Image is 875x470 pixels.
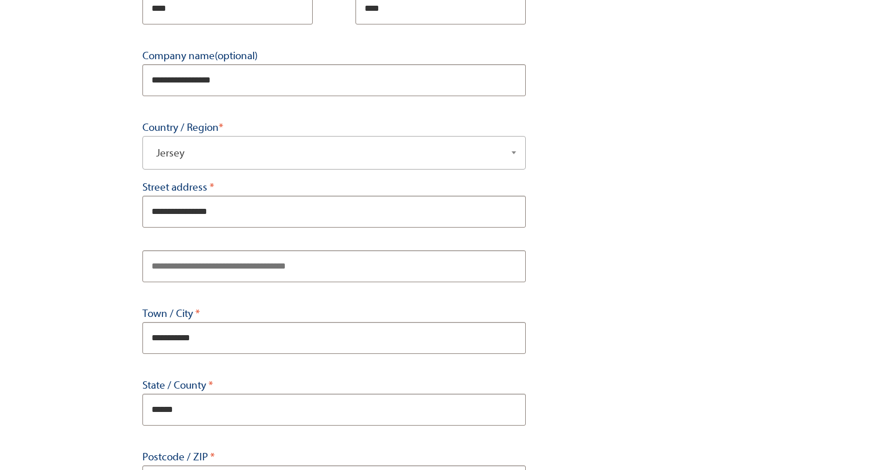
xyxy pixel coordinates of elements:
span: (optional) [215,50,257,62]
label: Town / City [142,305,526,322]
label: State / County [142,377,526,394]
label: Country / Region [142,119,526,136]
label: Street address [142,179,526,196]
span: Jersey [152,145,517,161]
label: Company name [142,47,526,64]
span: Country / Region [142,136,526,170]
label: Postcode / ZIP [142,448,526,465]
